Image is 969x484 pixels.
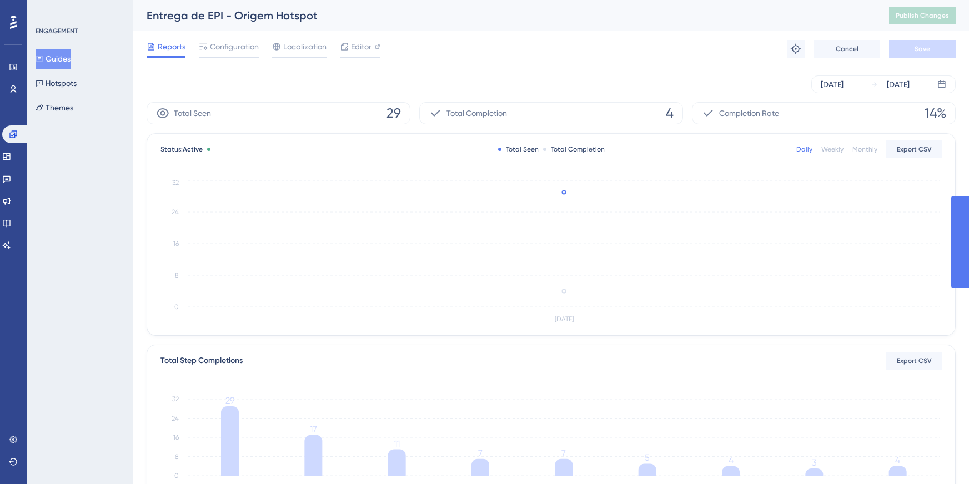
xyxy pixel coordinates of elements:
[897,356,932,365] span: Export CSV
[310,424,317,435] tspan: 17
[174,107,211,120] span: Total Seen
[158,40,185,53] span: Reports
[172,179,179,186] tspan: 32
[897,145,932,154] span: Export CSV
[173,433,179,441] tspan: 16
[225,395,234,406] tspan: 29
[160,354,243,367] div: Total Step Completions
[925,104,946,122] span: 14%
[543,145,605,154] div: Total Completion
[283,40,327,53] span: Localization
[36,98,73,118] button: Themes
[172,415,179,422] tspan: 24
[173,240,179,248] tspan: 16
[852,145,877,154] div: Monthly
[394,438,400,449] tspan: 11
[172,395,179,403] tspan: 32
[915,44,930,53] span: Save
[814,40,880,58] button: Cancel
[821,78,844,91] div: [DATE]
[796,145,812,154] div: Daily
[561,448,566,458] tspan: 7
[160,145,203,154] span: Status:
[478,448,483,458] tspan: 7
[895,455,900,466] tspan: 4
[645,452,650,463] tspan: 5
[174,472,179,480] tspan: 0
[922,440,956,473] iframe: UserGuiding AI Assistant Launcher
[887,78,910,91] div: [DATE]
[36,73,77,93] button: Hotspots
[172,208,179,216] tspan: 24
[889,40,956,58] button: Save
[183,145,203,153] span: Active
[555,315,574,323] tspan: [DATE]
[175,453,179,461] tspan: 8
[351,40,371,53] span: Editor
[147,8,861,23] div: Entrega de EPI - Origem Hotspot
[729,455,734,466] tspan: 4
[719,107,779,120] span: Completion Rate
[889,7,956,24] button: Publish Changes
[666,104,674,122] span: 4
[386,104,401,122] span: 29
[175,271,179,279] tspan: 8
[836,44,858,53] span: Cancel
[446,107,507,120] span: Total Completion
[174,303,179,311] tspan: 0
[886,352,942,370] button: Export CSV
[886,140,942,158] button: Export CSV
[812,457,816,468] tspan: 3
[821,145,844,154] div: Weekly
[36,49,71,69] button: Guides
[210,40,259,53] span: Configuration
[36,27,78,36] div: ENGAGEMENT
[896,11,949,20] span: Publish Changes
[498,145,539,154] div: Total Seen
